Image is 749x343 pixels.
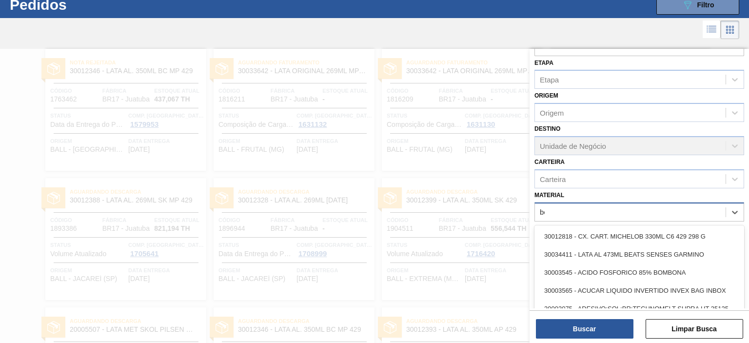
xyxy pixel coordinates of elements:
div: Visão em Cards [721,20,739,39]
label: Etapa [534,60,553,66]
div: 30003075 - ADESIVO;SOL;BR;TECHNOMELT SUPRA HT 35125 [534,300,744,318]
div: 30003545 - ACIDO FOSFORICO 85% BOMBONA [534,263,744,282]
label: Material [534,192,564,199]
div: 30012818 - CX. CART. MICHELOB 330ML C6 429 298 G [534,227,744,245]
label: Destino [534,125,560,132]
div: 30034411 - LATA AL 473ML BEATS SENSES GARMINO [534,245,744,263]
div: 30003565 - ACUCAR LIQUIDO INVERTIDO INVEX BAG INBOX [534,282,744,300]
label: Carteira [534,159,565,165]
div: Etapa [540,76,559,84]
span: Filtro [697,1,714,9]
div: Origem [540,109,564,117]
div: Visão em Lista [703,20,721,39]
label: Origem [534,92,558,99]
div: Carteira [540,175,566,183]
